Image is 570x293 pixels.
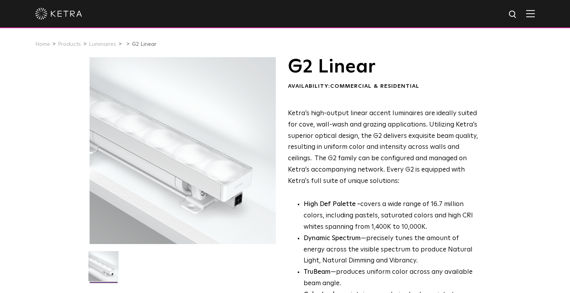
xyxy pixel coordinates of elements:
[508,10,518,20] img: search icon
[89,42,116,47] a: Luminaires
[88,251,119,287] img: G2-Linear-2021-Web-Square
[330,83,419,89] span: Commercial & Residential
[58,42,81,47] a: Products
[304,233,478,267] li: —precisely tunes the amount of energy across the visible spectrum to produce Natural Light, Natur...
[35,8,82,20] img: ketra-logo-2019-white
[288,108,478,187] p: Ketra’s high-output linear accent luminaires are ideally suited for cove, wall-wash and grazing a...
[304,269,331,275] strong: TruBeam
[35,42,50,47] a: Home
[288,57,478,77] h1: G2 Linear
[526,10,535,17] img: Hamburger%20Nav.svg
[304,201,360,208] strong: High Def Palette -
[304,235,361,242] strong: Dynamic Spectrum
[132,42,156,47] a: G2 Linear
[304,199,478,233] p: covers a wide range of 16.7 million colors, including pastels, saturated colors and high CRI whit...
[304,267,478,289] li: —produces uniform color across any available beam angle.
[288,83,478,90] div: Availability:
